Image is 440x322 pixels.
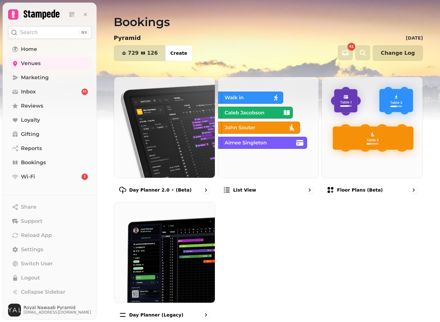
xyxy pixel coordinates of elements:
[21,116,40,124] span: Loyalty
[8,114,92,127] a: Loyalty
[114,202,215,303] img: Day planner (legacy)
[170,51,187,55] span: Create
[8,142,92,155] a: Reports
[20,29,38,36] p: Search
[21,232,52,239] span: Reload App
[8,156,92,169] a: Bookings
[337,187,383,193] p: Floor Plans (beta)
[114,77,215,199] a: Day Planner 2.0 ⚡ (Beta)Day Planner 2.0 ⚡ (Beta)
[8,43,92,56] a: Home
[147,51,158,56] span: 126
[8,71,92,84] a: Marketing
[8,304,21,317] img: User avatar
[21,203,36,211] span: Share
[84,175,86,179] span: 2
[8,271,92,284] button: Logout
[21,130,39,138] span: Gifting
[410,187,417,193] svg: go to
[129,312,183,318] p: Day planner (legacy)
[321,77,423,199] a: Floor Plans (beta)Floor Plans (beta)
[8,304,92,317] button: User avatarRoyal Nawaab Pyramid[EMAIL_ADDRESS][DOMAIN_NAME]
[203,187,209,193] svg: go to
[114,77,215,178] img: Day Planner 2.0 ⚡ (Beta)
[21,74,49,81] span: Marketing
[322,77,423,178] img: Floor Plans (beta)
[21,159,46,166] span: Bookings
[21,145,42,152] span: Reports
[373,45,423,61] button: Change Log
[203,312,209,318] svg: go to
[21,88,36,96] span: Inbox
[8,26,92,39] button: Search⌘K
[8,257,92,270] button: Switch User
[21,173,35,181] span: Wi-Fi
[24,305,91,310] span: Royal Nawaab Pyramid
[406,35,423,41] p: [DATE]
[83,90,87,94] span: 41
[233,187,256,193] p: List view
[21,217,43,225] span: Support
[79,29,89,36] div: ⌘K
[8,243,92,256] a: Settings
[128,51,139,56] span: 729
[165,45,192,61] button: Create
[218,77,319,178] img: List view
[8,128,92,141] a: Gifting
[8,57,92,70] a: Venues
[114,45,166,61] button: 729126
[306,187,313,193] svg: go to
[21,274,40,282] span: Logout
[21,60,41,67] span: Venues
[8,99,92,112] a: Reviews
[24,310,91,315] span: [EMAIL_ADDRESS][DOMAIN_NAME]
[21,45,37,53] span: Home
[8,215,92,228] button: Support
[8,229,92,242] button: Reload App
[8,201,92,213] button: Share
[114,33,141,43] p: Pyramid
[381,51,415,56] span: Change Log
[21,260,53,268] span: Switch User
[218,77,319,199] a: List viewList view
[21,102,43,110] span: Reviews
[8,286,92,298] button: Collapse Sidebar
[8,170,92,183] a: Wi-Fi2
[349,45,354,48] span: 41
[129,187,192,193] p: Day Planner 2.0 ⚡ (Beta)
[21,246,43,253] span: Settings
[21,288,65,296] span: Collapse Sidebar
[8,85,92,98] a: Inbox41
